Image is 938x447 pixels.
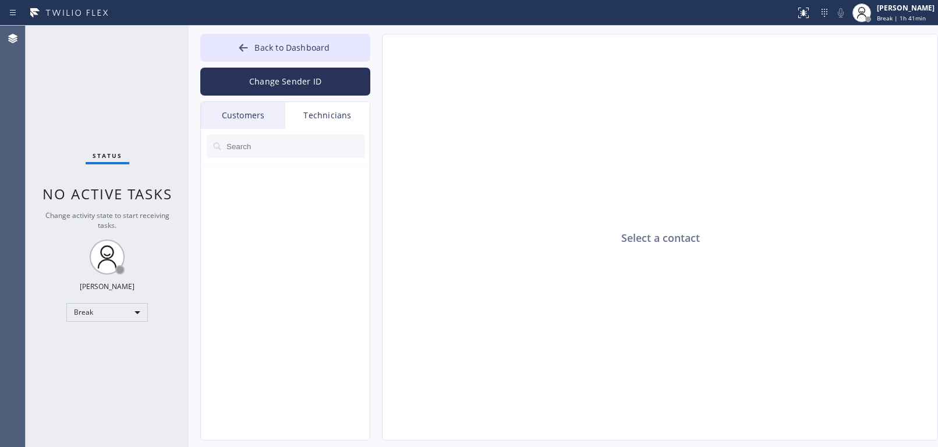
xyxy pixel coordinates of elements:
div: Technicians [285,102,370,129]
button: Back to Dashboard [200,34,370,62]
div: [PERSON_NAME] [80,281,134,291]
button: Change Sender ID [200,68,370,96]
span: Status [93,152,122,160]
span: Break | 1h 41min [877,14,926,22]
div: Customers [201,102,285,129]
div: [PERSON_NAME] [877,3,935,13]
span: Back to Dashboard [254,42,330,53]
span: Change activity state to start receiving tasks. [45,210,169,230]
button: Mute [833,5,849,21]
input: Search [225,135,365,158]
span: No active tasks [43,184,172,203]
div: Break [66,303,148,322]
